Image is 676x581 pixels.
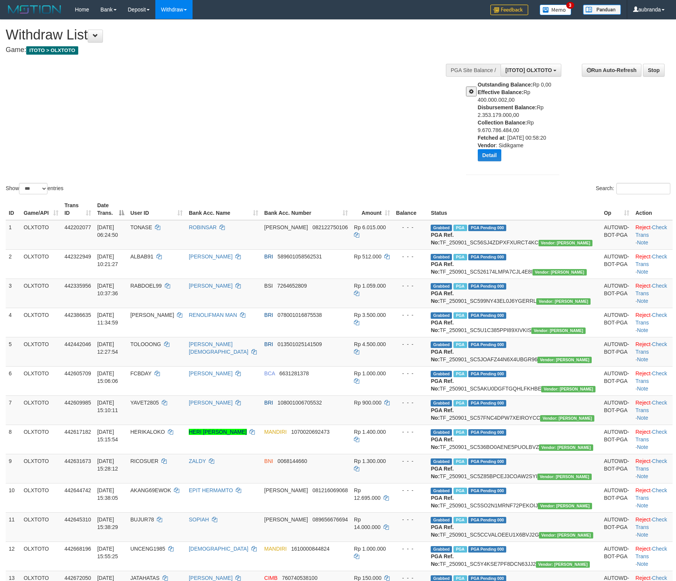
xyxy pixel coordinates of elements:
[97,458,118,472] span: [DATE] 15:28:12
[313,516,348,523] span: Copy 089656676694 to clipboard
[428,542,601,571] td: TF_250901_SC5Y4KSE7PF8DCN63JJ2
[282,575,317,581] span: Copy 760740538100 to clipboard
[354,575,381,581] span: Rp 150.000
[632,198,673,220] th: Action
[94,198,127,220] th: Date Trans.: activate to sort column descending
[632,249,673,279] td: · ·
[264,341,273,347] span: BRI
[264,429,287,435] span: MANDIRI
[6,337,21,366] td: 5
[635,283,651,289] a: Reject
[635,487,651,493] a: Reject
[130,341,161,347] span: TOLOOONG
[428,337,601,366] td: TF_250901_SC5JOAFZ44N6X4UBGR96
[6,454,21,483] td: 9
[97,429,118,442] span: [DATE] 15:15:54
[6,198,21,220] th: ID
[428,220,601,250] td: TF_250901_SC56SJ4ZDPXFXURCT4KC
[396,282,425,290] div: - - -
[130,458,158,464] span: RICOSUER
[635,312,651,318] a: Reject
[130,546,165,552] span: UNCENG1985
[354,546,386,552] span: Rp 1.000.000
[428,198,601,220] th: Status
[478,135,504,141] b: Fetched at
[478,149,501,161] button: Detail
[635,253,667,267] a: Check Trans
[189,487,233,493] a: EPIT HERMAMTO
[354,400,381,406] span: Rp 900.000
[538,503,592,509] span: Vendor URL: https://secure5.1velocity.biz
[632,279,673,308] td: · ·
[21,249,61,279] td: OLXTOTO
[65,283,91,289] span: 442335956
[264,370,275,376] span: BCA
[583,5,621,15] img: panduan.png
[431,458,452,465] span: Grabbed
[396,340,425,348] div: - - -
[65,312,91,318] span: 442386635
[354,312,386,318] span: Rp 3.500.000
[264,575,278,581] span: CIMB
[428,395,601,425] td: TF_250901_SC57FNC4DPW7XEIROYCC
[478,89,524,95] b: Effective Balance:
[65,253,91,260] span: 442322949
[635,429,667,442] a: Check Trans
[601,395,632,425] td: AUTOWD-BOT-PGA
[431,553,453,567] b: PGA Ref. No:
[6,395,21,425] td: 7
[431,495,453,509] b: PGA Ref. No:
[468,429,506,436] span: PGA Pending
[431,517,452,523] span: Grabbed
[313,224,348,230] span: Copy 082122750106 to clipboard
[468,312,506,319] span: PGA Pending
[632,542,673,571] td: · ·
[130,312,174,318] span: [PERSON_NAME]
[635,224,667,238] a: Check Trans
[130,400,159,406] span: YAVET2805
[189,458,206,464] a: ZALDY
[596,183,670,194] label: Search:
[396,545,425,553] div: - - -
[291,546,330,552] span: Copy 1610000844824 to clipboard
[396,487,425,494] div: - - -
[541,386,595,392] span: Vendor URL: https://secure5.1velocity.biz
[468,225,506,231] span: PGA Pending
[635,458,651,464] a: Reject
[264,224,308,230] span: [PERSON_NAME]
[396,457,425,465] div: - - -
[130,516,154,523] span: BUJUR78
[431,225,452,231] span: Grabbed
[582,64,641,77] a: Run Auto-Refresh
[431,429,452,436] span: Grabbed
[453,225,467,231] span: Marked by aubsensen
[396,253,425,260] div: - - -
[264,487,308,493] span: [PERSON_NAME]
[97,400,118,413] span: [DATE] 15:10:11
[540,5,572,15] img: Button%20Memo.svg
[65,487,91,493] span: 442644742
[478,104,537,110] b: Disbursement Balance:
[453,458,467,465] span: Marked by aubgusti
[468,458,506,465] span: PGA Pending
[536,561,590,568] span: Vendor URL: https://secure5.1velocity.biz
[278,341,322,347] span: Copy 013501025141509 to clipboard
[601,366,632,395] td: AUTOWD-BOT-PGA
[428,249,601,279] td: TF_250901_SC526174LMPA7CJL4E8I
[130,575,160,581] span: JATAHATAS
[643,64,665,77] a: Stop
[396,428,425,436] div: - - -
[431,283,452,290] span: Grabbed
[637,502,648,509] a: Note
[431,546,452,553] span: Grabbed
[189,283,232,289] a: [PERSON_NAME]
[189,312,237,318] a: RENOLIFMAN MAN
[635,224,651,230] a: Reject
[637,298,648,304] a: Note
[540,415,594,422] span: Vendor URL: https://secure5.1velocity.biz
[635,370,667,384] a: Check Trans
[130,283,161,289] span: RABDOEL99
[6,542,21,571] td: 12
[189,429,246,435] a: HERI [PERSON_NAME]
[354,283,386,289] span: Rp 1.059.000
